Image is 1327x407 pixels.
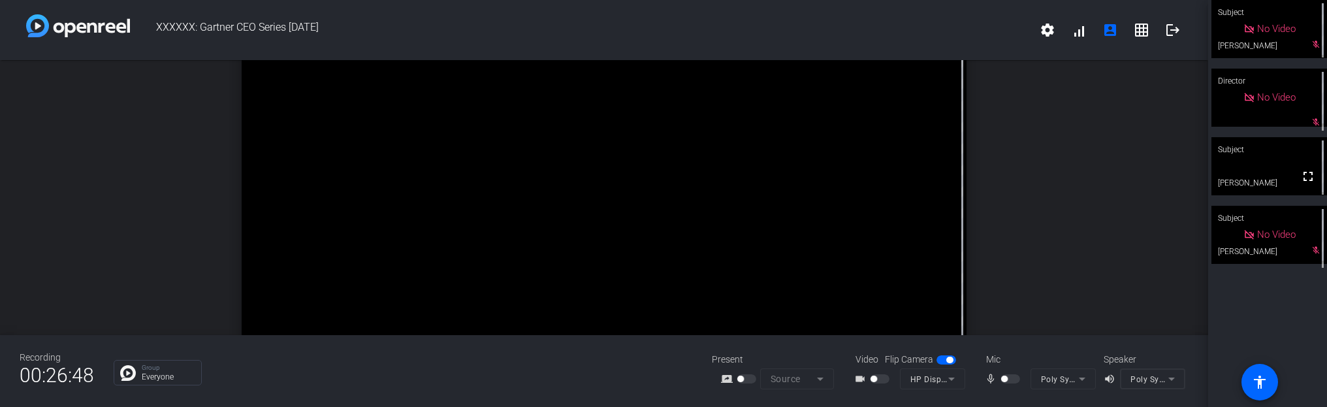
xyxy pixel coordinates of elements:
[26,14,130,37] img: white-gradient.svg
[130,14,1032,46] span: XXXXXX: Gartner CEO Series [DATE]
[1257,91,1296,103] span: No Video
[1040,22,1055,38] mat-icon: settings
[973,353,1104,366] div: Mic
[120,365,136,381] img: Chat Icon
[1300,169,1316,184] mat-icon: fullscreen
[1257,229,1296,240] span: No Video
[985,371,1000,387] mat-icon: mic_none
[1134,22,1149,38] mat-icon: grid_on
[854,371,870,387] mat-icon: videocam_outline
[855,353,878,366] span: Video
[1165,22,1181,38] mat-icon: logout
[1102,22,1118,38] mat-icon: account_box
[721,371,737,387] mat-icon: screen_share_outline
[1063,14,1095,46] button: signal_cellular_alt
[1104,353,1182,366] div: Speaker
[1211,137,1327,162] div: Subject
[1104,371,1119,387] mat-icon: volume_up
[712,353,842,366] div: Present
[20,359,94,391] span: 00:26:48
[1257,23,1296,35] span: No Video
[1211,69,1327,93] div: Director
[885,353,933,366] span: Flip Camera
[1211,206,1327,231] div: Subject
[142,365,195,371] p: Group
[142,373,195,381] p: Everyone
[1252,374,1268,390] mat-icon: accessibility
[20,351,94,365] div: Recording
